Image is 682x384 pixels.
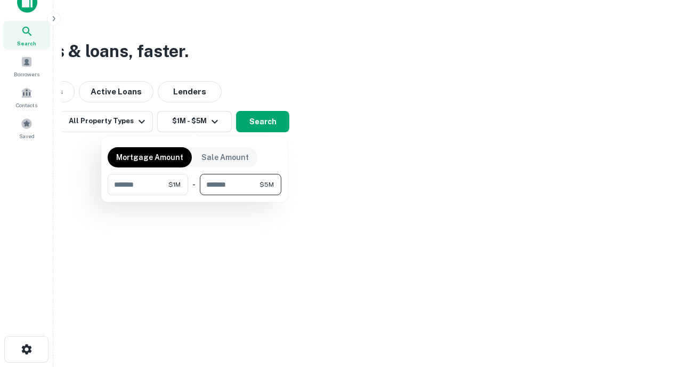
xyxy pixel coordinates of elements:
[116,151,183,163] p: Mortgage Amount
[629,299,682,350] iframe: Chat Widget
[201,151,249,163] p: Sale Amount
[168,180,181,189] span: $1M
[259,180,274,189] span: $5M
[192,174,196,195] div: -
